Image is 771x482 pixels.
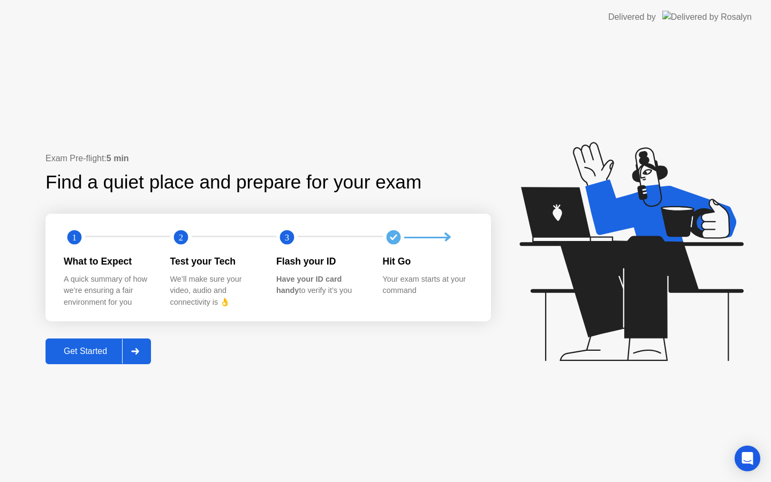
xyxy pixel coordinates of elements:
[72,232,77,243] text: 1
[46,168,423,197] div: Find a quiet place and prepare for your exam
[64,254,153,268] div: What to Expect
[46,338,151,364] button: Get Started
[608,11,656,24] div: Delivered by
[383,254,472,268] div: Hit Go
[276,275,342,295] b: Have your ID card handy
[285,232,289,243] text: 3
[49,347,122,356] div: Get Started
[64,274,153,308] div: A quick summary of how we’re ensuring a fair environment for you
[276,254,366,268] div: Flash your ID
[383,274,472,297] div: Your exam starts at your command
[46,152,491,165] div: Exam Pre-flight:
[170,254,260,268] div: Test your Tech
[107,154,129,163] b: 5 min
[178,232,183,243] text: 2
[170,274,260,308] div: We’ll make sure your video, audio and connectivity is 👌
[662,11,752,23] img: Delivered by Rosalyn
[276,274,366,297] div: to verify it’s you
[735,446,760,471] div: Open Intercom Messenger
